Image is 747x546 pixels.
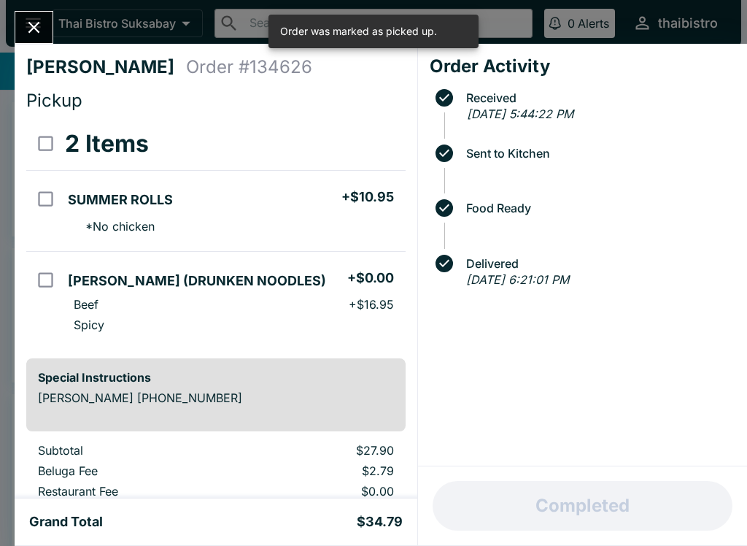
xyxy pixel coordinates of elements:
[38,484,231,499] p: Restaurant Fee
[254,484,394,499] p: $0.00
[38,370,394,385] h6: Special Instructions
[26,443,406,545] table: orders table
[349,297,394,312] p: + $16.95
[357,513,403,531] h5: $34.79
[74,318,104,332] p: Spicy
[65,129,149,158] h3: 2 Items
[68,272,326,290] h5: [PERSON_NAME] (DRUNKEN NOODLES)
[74,219,155,234] p: * No chicken
[341,188,394,206] h5: + $10.95
[254,464,394,478] p: $2.79
[26,56,186,78] h4: [PERSON_NAME]
[466,272,569,287] em: [DATE] 6:21:01 PM
[26,90,82,111] span: Pickup
[459,147,735,160] span: Sent to Kitchen
[186,56,312,78] h4: Order # 134626
[459,201,735,215] span: Food Ready
[26,118,406,347] table: orders table
[459,91,735,104] span: Received
[430,55,735,77] h4: Order Activity
[15,12,53,43] button: Close
[280,19,437,44] div: Order was marked as picked up.
[467,107,573,121] em: [DATE] 5:44:22 PM
[29,513,103,531] h5: Grand Total
[74,297,98,312] p: Beef
[347,269,394,287] h5: + $0.00
[38,391,394,405] p: [PERSON_NAME] [PHONE_NUMBER]
[254,443,394,458] p: $27.90
[68,191,173,209] h5: SUMMER ROLLS
[38,443,231,458] p: Subtotal
[459,257,735,270] span: Delivered
[38,464,231,478] p: Beluga Fee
